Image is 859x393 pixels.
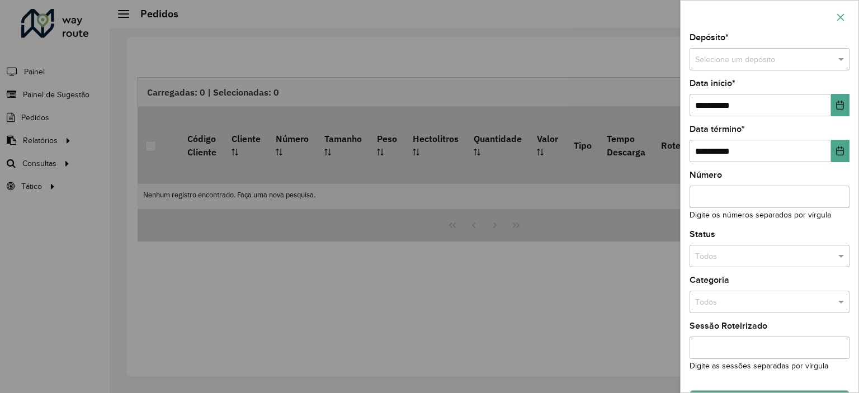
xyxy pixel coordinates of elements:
button: Choose Date [831,140,849,162]
label: Sessão Roteirizado [690,319,767,333]
label: Categoria [690,273,729,287]
button: Choose Date [831,94,849,116]
small: Digite as sessões separadas por vírgula [690,362,828,370]
label: Data término [690,122,745,136]
label: Status [690,228,715,241]
small: Digite os números separados por vírgula [690,211,831,219]
label: Depósito [690,31,729,44]
label: Número [690,168,722,182]
label: Data início [690,77,735,90]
